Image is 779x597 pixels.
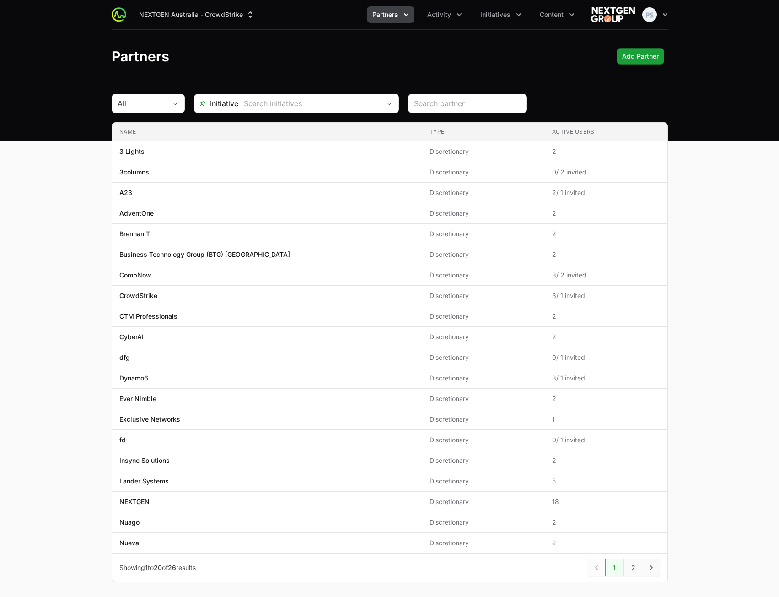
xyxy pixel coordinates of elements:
[617,48,664,65] div: Primary actions
[430,497,537,506] span: Discretionary
[119,250,290,259] p: Business Technology Group (BTG) [GEOGRAPHIC_DATA]
[119,435,126,445] p: fd
[422,6,467,23] div: Activity menu
[591,5,635,24] img: NEXTGEN Australia
[119,188,132,197] p: A23
[119,271,151,280] p: CompNow
[238,94,380,113] input: Search initiatives
[552,271,660,280] span: 3 / 2 invited
[119,291,157,300] p: CrowdStrike
[430,271,537,280] span: Discretionary
[430,374,537,383] span: Discretionary
[430,312,537,321] span: Discretionary
[422,6,467,23] button: Activity
[430,538,537,548] span: Discretionary
[430,477,537,486] span: Discretionary
[617,48,664,65] button: Add Partner
[119,538,139,548] p: Nueva
[126,6,580,23] div: Main navigation
[112,123,422,141] th: Name
[534,6,580,23] button: Content
[552,168,660,177] span: 0 / 2 invited
[112,7,126,22] img: ActivitySource
[194,98,238,109] span: Initiative
[422,123,545,141] th: Type
[134,6,260,23] button: NEXTGEN Australia - CrowdStrike
[430,188,537,197] span: Discretionary
[552,188,660,197] span: 2 / 1 invited
[642,7,657,22] img: Peter Spillane
[119,209,154,218] p: AdventOne
[119,147,145,156] p: 3 Lights
[643,559,660,576] a: Next
[119,332,144,342] p: CyberAI
[119,563,196,572] p: Showing to of results
[430,291,537,300] span: Discretionary
[430,394,537,403] span: Discretionary
[552,497,660,506] span: 18
[552,374,660,383] span: 3 / 1 invited
[430,456,537,465] span: Discretionary
[427,10,451,19] span: Activity
[552,332,660,342] span: 2
[119,394,156,403] p: Ever Nimble
[119,415,180,424] p: Exclusive Networks
[552,209,660,218] span: 2
[430,518,537,527] span: Discretionary
[380,94,398,113] div: Open
[552,353,660,362] span: 0 / 1 invited
[552,394,660,403] span: 2
[145,564,148,571] span: 1
[119,312,177,321] p: CTM Professionals
[430,229,537,239] span: Discretionary
[372,10,398,19] span: Partners
[540,10,564,19] span: Content
[552,435,660,445] span: 0 / 1 invited
[119,497,150,506] p: NEXTGEN
[414,98,521,109] input: Search partner
[552,415,660,424] span: 1
[552,229,660,239] span: 2
[119,353,130,362] p: dfg
[475,6,527,23] div: Initiatives menu
[480,10,510,19] span: Initiatives
[430,415,537,424] span: Discretionary
[534,6,580,23] div: Content menu
[112,48,169,65] h1: Partners
[475,6,527,23] button: Initiatives
[118,98,166,109] div: All
[430,332,537,342] span: Discretionary
[623,559,643,576] a: 2
[119,168,149,177] p: 3columns
[605,559,623,576] a: 1
[552,312,660,321] span: 2
[552,477,660,486] span: 5
[430,353,537,362] span: Discretionary
[119,229,150,239] p: BrennanIT
[552,291,660,300] span: 3 / 1 invited
[552,147,660,156] span: 2
[552,518,660,527] span: 2
[430,168,537,177] span: Discretionary
[119,518,140,527] p: Nuago
[367,6,414,23] button: Partners
[552,456,660,465] span: 2
[119,456,170,465] p: Insync Solutions
[119,477,169,486] p: Lander Systems
[430,250,537,259] span: Discretionary
[134,6,260,23] div: Supplier switch menu
[430,435,537,445] span: Discretionary
[430,147,537,156] span: Discretionary
[367,6,414,23] div: Partners menu
[545,123,667,141] th: Active Users
[154,564,162,571] span: 20
[119,374,148,383] p: Dynamo6
[552,538,660,548] span: 2
[168,564,176,571] span: 26
[112,94,184,113] button: All
[622,51,659,62] span: Add Partner
[430,209,537,218] span: Discretionary
[552,250,660,259] span: 2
